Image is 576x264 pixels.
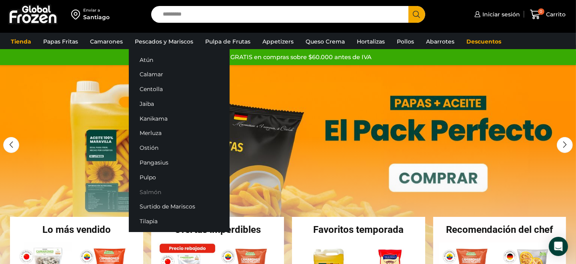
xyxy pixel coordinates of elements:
[422,34,458,49] a: Abarrotes
[129,141,230,155] a: Ostión
[71,8,83,21] img: address-field-icon.svg
[472,6,520,22] a: Iniciar sesión
[129,96,230,111] a: Jaiba
[538,8,544,15] span: 0
[292,225,425,234] h2: Favoritos temporada
[129,67,230,82] a: Calamar
[129,52,230,67] a: Atún
[462,34,505,49] a: Descuentos
[129,126,230,141] a: Merluza
[7,34,35,49] a: Tienda
[129,214,230,229] a: Tilapia
[83,8,110,13] div: Enviar a
[129,185,230,199] a: Salmón
[86,34,127,49] a: Camarones
[544,10,566,18] span: Carrito
[129,170,230,185] a: Pulpo
[201,34,254,49] a: Pulpa de Frutas
[131,34,197,49] a: Pescados y Mariscos
[302,34,349,49] a: Queso Crema
[480,10,520,18] span: Iniciar sesión
[129,199,230,214] a: Surtido de Mariscos
[433,225,566,234] h2: Recomendación del chef
[393,34,418,49] a: Pollos
[528,5,568,24] a: 0 Carrito
[408,6,425,23] button: Search button
[129,111,230,126] a: Kanikama
[151,225,284,234] h2: Ofertas imperdibles
[10,225,143,234] h2: Lo más vendido
[129,82,230,97] a: Centolla
[353,34,389,49] a: Hortalizas
[83,13,110,21] div: Santiago
[3,137,19,153] div: Previous slide
[129,155,230,170] a: Pangasius
[39,34,82,49] a: Papas Fritas
[258,34,298,49] a: Appetizers
[549,237,568,256] div: Open Intercom Messenger
[557,137,573,153] div: Next slide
